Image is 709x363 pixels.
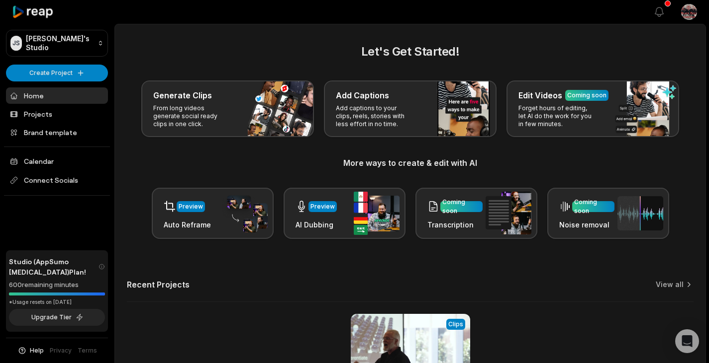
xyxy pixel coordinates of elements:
a: Calendar [6,153,108,169]
img: transcription.png [486,192,531,234]
button: Upgrade Tier [9,309,105,326]
div: Coming soon [442,198,481,216]
div: Coming soon [574,198,612,216]
div: JS [10,36,22,51]
div: Coming soon [567,91,607,100]
h3: Edit Videos [518,89,562,101]
span: Studio (AppSumo [MEDICAL_DATA]) Plan! [9,256,99,277]
p: [PERSON_NAME]'s Studio [26,34,94,52]
h2: Recent Projects [127,280,190,290]
p: Forget hours of editing, let AI do the work for you in few minutes. [518,104,596,128]
a: Home [6,87,108,104]
p: Add captions to your clips, reels, stories with less effort in no time. [336,104,413,128]
div: 600 remaining minutes [9,280,105,290]
img: noise_removal.png [617,196,663,230]
a: Brand template [6,124,108,141]
div: Preview [179,202,203,211]
div: Open Intercom Messenger [675,329,699,353]
span: Help [30,346,44,355]
h3: Noise removal [559,219,614,230]
h3: Generate Clips [153,89,212,101]
div: Preview [310,202,335,211]
h3: Auto Reframe [164,219,211,230]
a: View all [656,280,684,290]
p: From long videos generate social ready clips in one click. [153,104,230,128]
h3: Transcription [427,219,483,230]
h2: Let's Get Started! [127,43,694,61]
h3: Add Captions [336,89,389,101]
span: Connect Socials [6,171,108,189]
a: Projects [6,106,108,122]
button: Create Project [6,65,108,81]
h3: AI Dubbing [296,219,337,230]
h3: More ways to create & edit with AI [127,157,694,169]
button: Help [17,346,44,355]
a: Terms [78,346,97,355]
img: ai_dubbing.png [354,192,400,235]
img: auto_reframe.png [222,194,268,233]
div: *Usage resets on [DATE] [9,298,105,306]
a: Privacy [50,346,72,355]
